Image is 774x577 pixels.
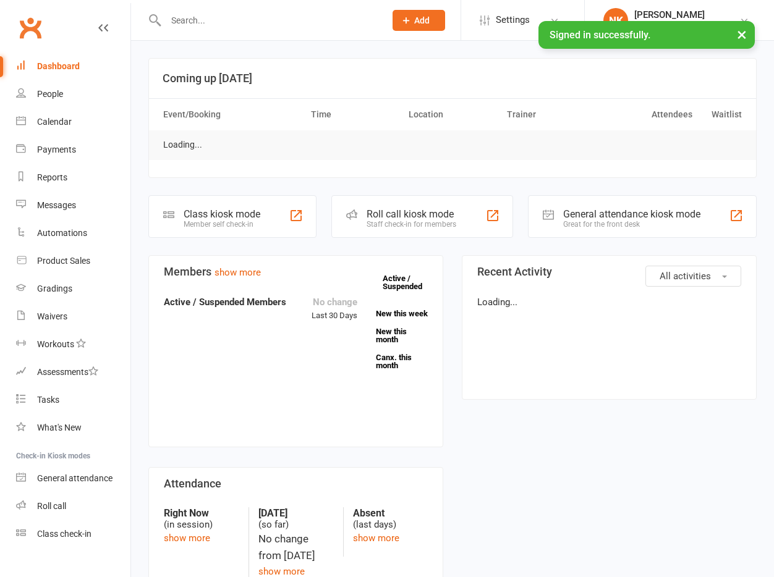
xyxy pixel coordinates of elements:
[312,295,357,322] div: Last 30 Days
[16,247,130,275] a: Product Sales
[16,164,130,192] a: Reports
[258,507,333,531] div: (so far)
[37,61,80,71] div: Dashboard
[16,53,130,80] a: Dashboard
[164,297,286,308] strong: Active / Suspended Members
[164,266,428,278] h3: Members
[215,267,261,278] a: show more
[37,395,59,405] div: Tasks
[16,492,130,520] a: Roll call
[37,117,72,127] div: Calendar
[634,20,739,32] div: Goshukan Karate Academy
[16,275,130,303] a: Gradings
[731,21,753,48] button: ×
[16,80,130,108] a: People
[496,6,530,34] span: Settings
[158,130,208,159] td: Loading...
[258,507,333,519] strong: [DATE]
[37,89,63,99] div: People
[305,99,404,130] th: Time
[16,303,130,331] a: Waivers
[37,339,74,349] div: Workouts
[376,327,428,343] a: New this month
[37,529,91,539] div: Class check-in
[645,266,741,287] button: All activities
[376,353,428,369] a: Canx. this month
[16,192,130,219] a: Messages
[16,219,130,247] a: Automations
[353,507,428,531] div: (last days)
[393,10,445,31] button: Add
[353,533,399,544] a: show more
[37,284,72,293] div: Gradings
[477,266,741,278] h3: Recent Activity
[164,533,210,544] a: show more
[37,256,90,266] div: Product Sales
[15,12,46,43] a: Clubworx
[184,220,260,229] div: Member self check-in
[164,478,428,490] h3: Attendance
[37,200,76,210] div: Messages
[367,208,456,220] div: Roll call kiosk mode
[164,507,239,519] strong: Right Now
[563,208,700,220] div: General attendance kiosk mode
[16,136,130,164] a: Payments
[367,220,456,229] div: Staff check-in for members
[184,208,260,220] div: Class kiosk mode
[37,228,87,238] div: Automations
[258,566,305,577] a: show more
[414,15,430,25] span: Add
[376,310,428,318] a: New this week
[634,9,739,20] div: [PERSON_NAME]
[563,220,700,229] div: Great for the front desk
[158,99,305,130] th: Event/Booking
[383,265,437,300] a: Active / Suspended
[16,331,130,358] a: Workouts
[16,386,130,414] a: Tasks
[37,145,76,154] div: Payments
[698,99,747,130] th: Waitlist
[660,271,711,282] span: All activities
[164,507,239,531] div: (in session)
[37,311,67,321] div: Waivers
[16,520,130,548] a: Class kiosk mode
[16,414,130,442] a: What's New
[37,423,82,432] div: What's New
[312,295,357,310] div: No change
[16,358,130,386] a: Assessments
[37,501,66,511] div: Roll call
[600,99,698,130] th: Attendees
[37,172,67,182] div: Reports
[162,12,376,29] input: Search...
[603,8,628,33] div: NK
[477,295,741,310] p: Loading...
[501,99,600,130] th: Trainer
[258,531,333,564] div: No change from [DATE]
[550,29,650,41] span: Signed in successfully.
[37,473,113,483] div: General attendance
[403,99,501,130] th: Location
[16,108,130,136] a: Calendar
[16,465,130,492] a: General attendance kiosk mode
[353,507,428,519] strong: Absent
[163,72,742,85] h3: Coming up [DATE]
[37,367,98,377] div: Assessments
